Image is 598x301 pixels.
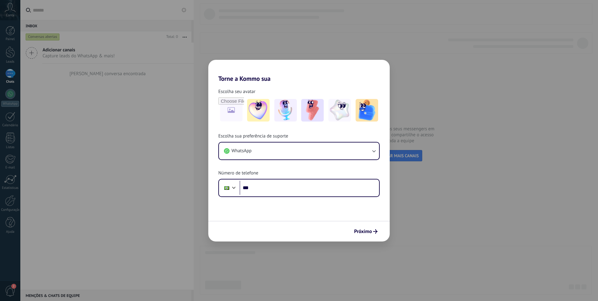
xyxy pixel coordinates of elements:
span: WhatsApp [231,148,251,154]
img: -4.jpeg [328,99,351,122]
span: Próximo [354,229,372,234]
img: -1.jpeg [247,99,270,122]
h2: Torne a Kommo sua [208,60,390,82]
span: Escolha seu avatar [218,89,256,95]
span: Escolha sua preferência de suporte [218,133,288,139]
img: -2.jpeg [274,99,297,122]
img: -3.jpeg [301,99,324,122]
span: Número de telefone [218,170,258,176]
button: WhatsApp [219,143,379,159]
button: Próximo [351,226,380,237]
div: Brazil: + 55 [221,181,233,195]
img: -5.jpeg [356,99,378,122]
